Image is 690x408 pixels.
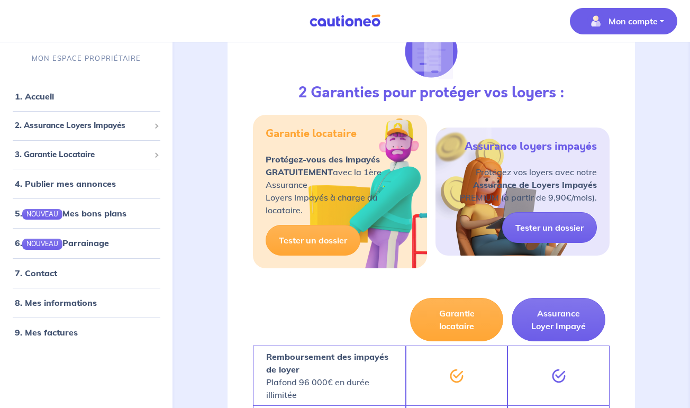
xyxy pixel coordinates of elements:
strong: Assurance de Loyers Impayés [473,179,597,190]
a: 5.NOUVEAUMes bons plans [15,208,126,219]
button: Garantie locataire [410,298,504,341]
a: Tester un dossier [502,212,597,243]
button: Assurance Loyer Impayé [512,298,605,341]
img: illu_account_valid_menu.svg [587,13,604,30]
h3: 2 Garanties pour protéger vos loyers : [298,84,565,102]
div: 9. Mes factures [4,322,168,343]
a: 7. Contact [15,268,57,278]
div: 7. Contact [4,262,168,284]
p: Mon compte [609,15,658,28]
p: Plafond 96 000€ en durée illimitée [266,350,393,401]
div: 8. Mes informations [4,292,168,313]
a: 8. Mes informations [15,297,97,308]
div: 4. Publier mes annonces [4,173,168,194]
p: Protégez vos loyers avec notre PREMIUM (à partir de 9,90€/mois). [460,166,597,204]
a: Tester un dossier [266,225,360,256]
p: avec la 1ère Assurance Loyers Impayés à charge du locataire. [266,153,414,216]
a: 4. Publier mes annonces [15,178,116,189]
div: 3. Garantie Locataire [4,144,168,165]
h5: Assurance loyers impayés [465,140,597,153]
a: 9. Mes factures [15,327,78,338]
div: 1. Accueil [4,86,168,107]
button: illu_account_valid_menu.svgMon compte [570,8,677,34]
img: justif-loupe [403,23,460,80]
span: 3. Garantie Locataire [15,149,150,161]
div: 5.NOUVEAUMes bons plans [4,203,168,224]
div: 2. Assurance Loyers Impayés [4,115,168,136]
div: 6.NOUVEAUParrainage [4,232,168,253]
p: MON ESPACE PROPRIÉTAIRE [32,53,141,64]
strong: Protégez-vous des impayés GRATUITEMENT [266,154,380,177]
a: 6.NOUVEAUParrainage [15,238,109,248]
strong: Remboursement des impayés de loyer [266,351,388,375]
h5: Garantie locataire [266,128,357,140]
span: 2. Assurance Loyers Impayés [15,120,150,132]
a: 1. Accueil [15,91,54,102]
img: Cautioneo [305,14,385,28]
